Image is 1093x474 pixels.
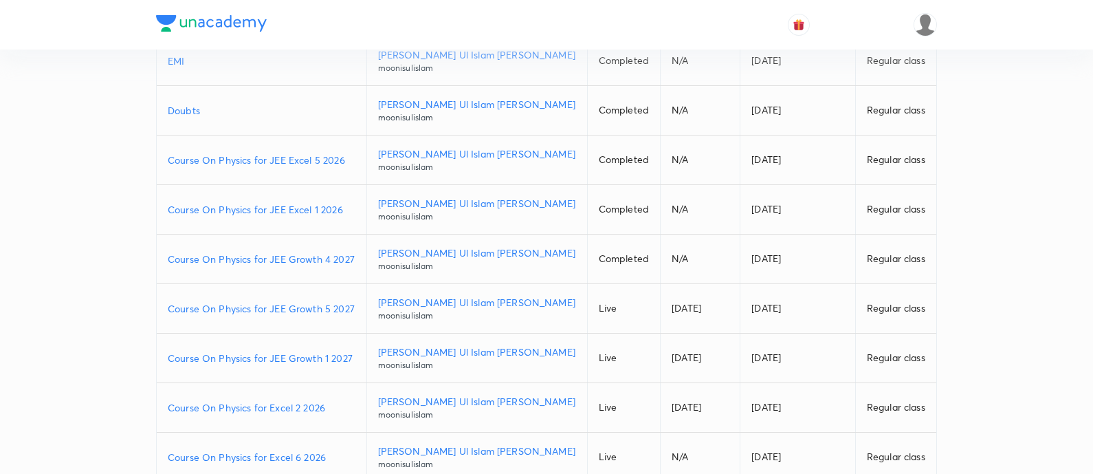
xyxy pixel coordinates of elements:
td: [DATE] [740,235,856,284]
td: N/A [661,185,740,235]
td: Completed [587,36,661,86]
td: [DATE] [740,185,856,235]
td: Completed [587,86,661,136]
a: [PERSON_NAME] Ul Islam [PERSON_NAME]moonisulislam [378,147,576,173]
td: Regular class [855,334,936,383]
td: [DATE] [740,383,856,433]
td: [DATE] [740,334,856,383]
p: moonisulislam [378,409,576,421]
p: moonisulislam [378,211,576,223]
p: [PERSON_NAME] Ul Islam [PERSON_NAME] [378,47,576,62]
img: Company Logo [156,15,267,32]
p: moonisulislam [378,111,576,124]
a: Course On Physics for JEE Excel 1 2026 [168,202,355,217]
td: Live [587,334,661,383]
a: [PERSON_NAME] Ul Islam [PERSON_NAME]moonisulislam [378,394,576,421]
a: [PERSON_NAME] Ul Islam [PERSON_NAME]moonisulislam [378,47,576,74]
p: [PERSON_NAME] Ul Islam [PERSON_NAME] [378,147,576,161]
td: Regular class [855,136,936,185]
a: EMI [168,54,355,68]
td: N/A [661,36,740,86]
td: [DATE] [661,334,740,383]
p: moonisulislam [378,310,576,322]
td: [DATE] [661,383,740,433]
p: [PERSON_NAME] Ul Islam [PERSON_NAME] [378,345,576,359]
a: [PERSON_NAME] Ul Islam [PERSON_NAME]moonisulislam [378,97,576,124]
a: [PERSON_NAME] Ul Islam [PERSON_NAME]moonisulislam [378,444,576,471]
td: Regular class [855,383,936,433]
p: [PERSON_NAME] Ul Islam [PERSON_NAME] [378,295,576,310]
a: Doubts [168,103,355,118]
td: [DATE] [740,136,856,185]
p: moonisulislam [378,359,576,371]
a: Course On Physics for JEE Excel 5 2026 [168,153,355,167]
p: moonisulislam [378,161,576,173]
p: [PERSON_NAME] Ul Islam [PERSON_NAME] [378,246,576,260]
p: [PERSON_NAME] Ul Islam [PERSON_NAME] [378,444,576,458]
img: nikita patil [914,13,937,36]
td: Regular class [855,235,936,284]
a: Course On Physics for Excel 6 2026 [168,450,355,464]
td: N/A [661,86,740,136]
a: [PERSON_NAME] Ul Islam [PERSON_NAME]moonisulislam [378,295,576,322]
a: Course On Physics for JEE Growth 5 2027 [168,301,355,316]
p: [PERSON_NAME] Ul Islam [PERSON_NAME] [378,196,576,211]
td: [DATE] [740,36,856,86]
td: Completed [587,235,661,284]
p: moonisulislam [378,62,576,74]
a: Company Logo [156,15,267,35]
td: [DATE] [661,284,740,334]
p: [PERSON_NAME] Ul Islam [PERSON_NAME] [378,394,576,409]
td: [DATE] [740,86,856,136]
td: N/A [661,136,740,185]
a: Course On Physics for JEE Growth 4 2027 [168,252,355,266]
td: N/A [661,235,740,284]
td: Live [587,284,661,334]
a: Course On Physics for JEE Growth 1 2027 [168,351,355,365]
button: avatar [788,14,810,36]
td: Completed [587,185,661,235]
a: [PERSON_NAME] Ul Islam [PERSON_NAME]moonisulislam [378,345,576,371]
td: [DATE] [740,284,856,334]
p: [PERSON_NAME] Ul Islam [PERSON_NAME] [378,97,576,111]
td: Live [587,383,661,433]
td: Regular class [855,284,936,334]
img: avatar [793,19,805,31]
p: moonisulislam [378,458,576,471]
td: Regular class [855,185,936,235]
a: [PERSON_NAME] Ul Islam [PERSON_NAME]moonisulislam [378,246,576,272]
a: [PERSON_NAME] Ul Islam [PERSON_NAME]moonisulislam [378,196,576,223]
p: moonisulislam [378,260,576,272]
td: Regular class [855,86,936,136]
td: Regular class [855,36,936,86]
td: Completed [587,136,661,185]
a: Course On Physics for Excel 2 2026 [168,400,355,415]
